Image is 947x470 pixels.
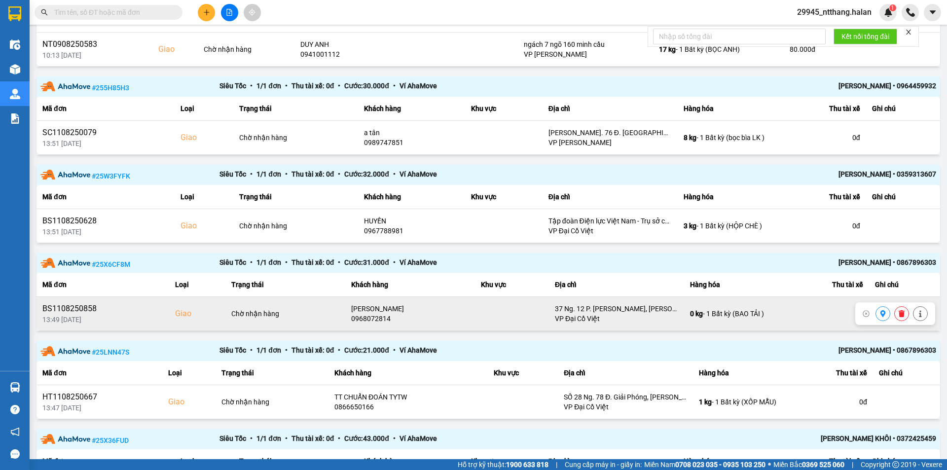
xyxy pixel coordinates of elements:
th: Mã đơn [36,185,175,209]
th: Khách hàng [345,273,475,297]
span: # 255H85H3 [92,84,129,92]
span: • [246,258,256,266]
span: | [852,459,853,470]
div: VP [PERSON_NAME] [548,138,672,147]
div: - 1 Bất kỳ (XỐP MẪU) [699,397,786,407]
div: VP [PERSON_NAME] [524,49,647,59]
th: Khách hàng [358,97,465,121]
span: Miền Bắc [773,459,844,470]
div: 0 đ [798,397,867,407]
div: Chờ nhận hàng [239,221,352,231]
img: solution-icon [10,113,20,124]
th: Loại [175,185,233,209]
div: [PERSON_NAME] [351,304,469,314]
div: - 1 Bất kỳ (HỘP CHÈ ) [684,221,770,231]
div: Siêu Tốc 1 / 1 đơn Thu tài xế: 0 đ Cước: 30.000 đ Ví AhaMove [219,80,757,93]
span: • [246,170,256,178]
th: Hàng hóa [678,97,776,121]
span: • [334,258,344,266]
span: question-circle [10,405,20,414]
span: 29945_ntthang.halan [789,6,879,18]
div: Siêu Tốc 1 / 1 đơn Thu tài xế: 0 đ Cước: 43.000 đ Ví AhaMove [219,433,757,445]
img: phone-icon [906,8,915,17]
div: Thu tài xế [782,455,860,467]
th: Trạng thái [216,361,328,385]
img: partner-logo [40,346,90,356]
th: Loại [169,273,225,297]
div: 13:49 [DATE] [42,315,163,325]
span: aim [249,9,255,16]
img: icon-new-feature [884,8,893,17]
sup: 1 [889,4,896,11]
div: SC1108250079 [42,127,169,139]
div: [PERSON_NAME] • 0359313607 [757,169,936,181]
div: DUY ANH [300,39,452,49]
div: Chờ nhận hàng [204,44,289,54]
div: [PERSON_NAME] • 0867896303 [757,257,936,269]
div: [PERSON_NAME] • 0867896303 [757,345,936,357]
img: logo-vxr [8,6,21,21]
span: | [556,459,557,470]
span: file-add [226,9,233,16]
span: • [281,170,291,178]
span: • [389,170,400,178]
th: Mã đơn [36,361,162,385]
span: # 25W3FYFK [92,172,130,180]
img: warehouse-icon [10,39,20,50]
span: • [281,82,291,90]
div: BS1108250858 [42,303,163,315]
th: Khách hàng [328,361,488,385]
div: 0 đ [789,309,863,319]
button: Kết nối tổng đài [834,29,897,44]
span: • [389,346,400,354]
div: 13:47 [DATE] [42,403,156,413]
th: Trạng thái [233,185,358,209]
div: 13:51 [DATE] [42,139,169,148]
span: 3 kg [684,222,696,230]
strong: 0708 023 035 - 0935 103 250 [675,461,765,469]
span: # 25X36FUD [92,436,129,444]
input: Tìm tên, số ĐT hoặc mã đơn [54,7,171,18]
div: - 1 Bất kỳ (bọc bìa LK ) [684,133,770,143]
div: 0 đ [782,133,860,143]
div: - 1 Bất kỳ (BỌC ẢNH) [659,44,746,54]
span: • [246,82,256,90]
span: notification [10,427,20,436]
img: partner-logo [40,434,90,444]
span: • [281,258,291,266]
span: Cung cấp máy in - giấy in: [565,459,642,470]
div: 37 Ng. 12 P. [PERSON_NAME], [PERSON_NAME], [GEOGRAPHIC_DATA], [GEOGRAPHIC_DATA], [GEOGRAPHIC_DATA] [555,304,678,314]
span: 1 kg [699,398,712,406]
div: Thu tài xế [782,103,860,114]
div: Thu tài xế [789,279,863,290]
span: plus [203,9,210,16]
div: Giao [158,43,192,55]
div: 80.000 đ [758,44,815,54]
img: partner-logo [40,258,90,268]
div: [PERSON_NAME] • 0964459932 [757,80,936,93]
input: Nhập số tổng đài [653,29,826,44]
div: TT CHUẨN ĐOÁN TYTW [334,392,482,402]
div: SỐ 28 Ng. 78 Đ. Giải Phóng, [PERSON_NAME], Đống Đa, [GEOGRAPHIC_DATA], [GEOGRAPHIC_DATA] [564,392,687,402]
div: 0941001112 [300,49,452,59]
th: Mã đơn [36,97,175,121]
th: Trạng thái [233,97,358,121]
th: Khách hàng [358,185,465,209]
div: VP Đại Cồ Việt [564,402,687,412]
th: Khu vực [475,273,549,297]
img: warehouse-icon [10,64,20,74]
div: Giao [181,132,227,144]
div: VP Đại Cồ Việt [555,314,678,324]
div: Chờ nhận hàng [231,309,339,319]
th: Địa chỉ [543,185,678,209]
span: # 25LNN47S [92,348,129,356]
div: Giao [168,396,210,408]
img: partner-logo [40,170,90,180]
span: Kết nối tổng đài [841,31,889,42]
span: • [334,434,344,442]
div: [PERSON_NAME]. 76 Đ. [GEOGRAPHIC_DATA], [GEOGRAPHIC_DATA], [GEOGRAPHIC_DATA], [GEOGRAPHIC_DATA], ... [548,128,672,138]
div: 13:51 [DATE] [42,227,169,237]
button: caret-down [924,4,941,21]
strong: 0369 525 060 [802,461,844,469]
button: plus [198,4,215,21]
